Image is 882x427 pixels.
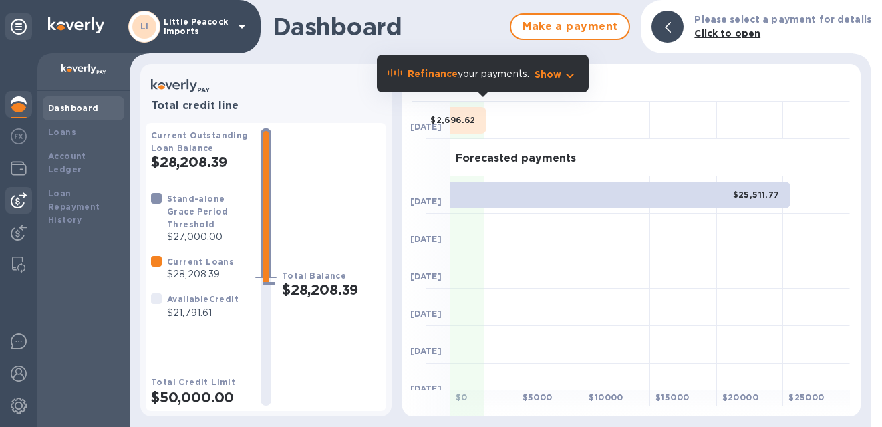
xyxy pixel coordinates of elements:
[788,392,824,402] b: $ 25000
[48,103,99,113] b: Dashboard
[410,122,442,132] b: [DATE]
[535,67,578,81] button: Show
[410,196,442,206] b: [DATE]
[48,17,104,33] img: Logo
[151,377,235,387] b: Total Credit Limit
[522,19,618,35] span: Make a payment
[48,188,100,225] b: Loan Repayment History
[167,306,239,320] p: $21,791.61
[151,154,250,170] h2: $28,208.39
[151,100,381,112] h3: Total credit line
[167,257,234,267] b: Current Loans
[510,13,630,40] button: Make a payment
[164,17,231,36] p: Little Peacock Imports
[282,271,346,281] b: Total Balance
[523,392,553,402] b: $ 5000
[151,389,250,406] h2: $50,000.00
[410,384,442,394] b: [DATE]
[11,160,27,176] img: Wallets
[410,271,442,281] b: [DATE]
[151,130,249,153] b: Current Outstanding Loan Balance
[167,194,229,229] b: Stand-alone Grace Period Threshold
[589,392,623,402] b: $ 10000
[48,127,76,137] b: Loans
[408,68,458,79] b: Refinance
[456,152,576,165] h3: Forecasted payments
[167,230,250,244] p: $27,000.00
[408,67,529,81] p: your payments.
[535,67,562,81] p: Show
[722,392,758,402] b: $ 20000
[430,115,476,125] b: $2,696.62
[48,151,86,174] b: Account Ledger
[140,21,149,31] b: LI
[167,294,239,304] b: Available Credit
[282,281,381,298] h2: $28,208.39
[167,267,234,281] p: $28,208.39
[694,28,760,39] b: Click to open
[410,234,442,244] b: [DATE]
[410,309,442,319] b: [DATE]
[655,392,689,402] b: $ 15000
[5,13,32,40] div: Unpin categories
[410,346,442,356] b: [DATE]
[273,13,503,41] h1: Dashboard
[11,128,27,144] img: Foreign exchange
[694,14,871,25] b: Please select a payment for details
[733,190,780,200] b: $25,511.77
